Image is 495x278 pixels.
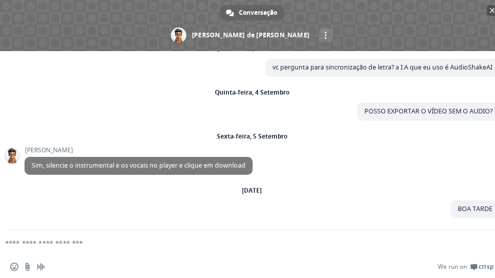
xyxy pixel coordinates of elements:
span: Conversação [239,5,277,20]
textarea: Escreva sua mensagem... [5,239,466,248]
div: Conversação [220,5,284,20]
span: Enviar um arquivo [23,263,32,271]
a: We run onCrisp [438,263,493,271]
span: [PERSON_NAME] [24,147,253,154]
div: Quarta-feira, 3 Setembro [215,45,289,52]
span: POSSO EXPORTAR O VÍDEO SEM O AUDIO? [364,107,492,115]
div: [DATE] [242,188,262,194]
span: Inserir um emoticon [10,263,18,271]
span: Crisp [479,263,493,271]
span: BOA TARDE [458,204,492,213]
div: Mais canais [319,29,333,42]
div: Sexta-feira, 5 Setembro [217,133,287,140]
span: We run on [438,263,467,271]
div: Quinta-feira, 4 Setembro [215,89,289,96]
span: vc pergunta para sincronização de letra? a I.A que eu uso é AudioShakeAI [273,63,492,72]
span: Mensagem de áudio [37,263,45,271]
span: Sim, silencie o instrumental e os vocais no player e clique em download [32,161,245,170]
